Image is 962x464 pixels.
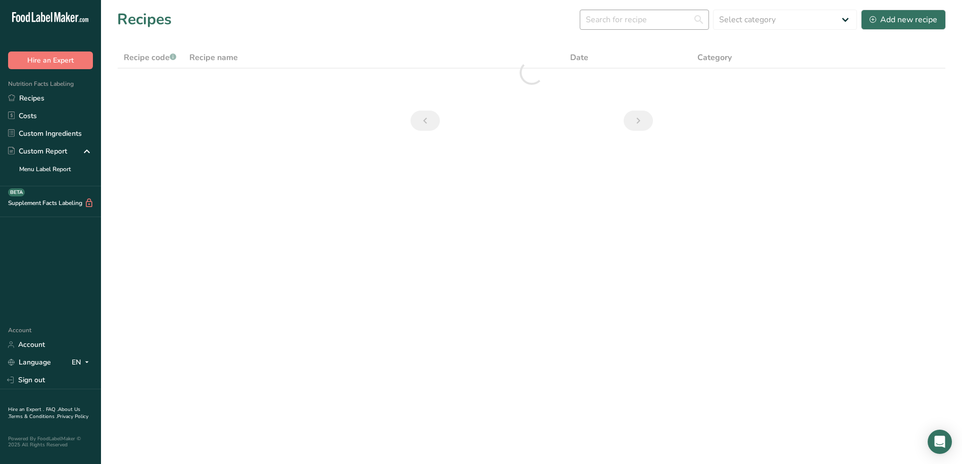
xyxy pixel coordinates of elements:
a: Next page [624,111,653,131]
div: Custom Report [8,146,67,157]
div: Powered By FoodLabelMaker © 2025 All Rights Reserved [8,436,93,448]
a: About Us . [8,406,80,420]
a: Language [8,353,51,371]
div: Add new recipe [870,14,937,26]
div: Open Intercom Messenger [928,430,952,454]
h1: Recipes [117,8,172,31]
a: Hire an Expert . [8,406,44,413]
a: Privacy Policy [57,413,88,420]
div: EN [72,356,93,369]
a: FAQ . [46,406,58,413]
button: Hire an Expert [8,51,93,69]
a: Terms & Conditions . [9,413,57,420]
a: Previous page [411,111,440,131]
input: Search for recipe [580,10,709,30]
button: Add new recipe [861,10,946,30]
div: BETA [8,188,25,196]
